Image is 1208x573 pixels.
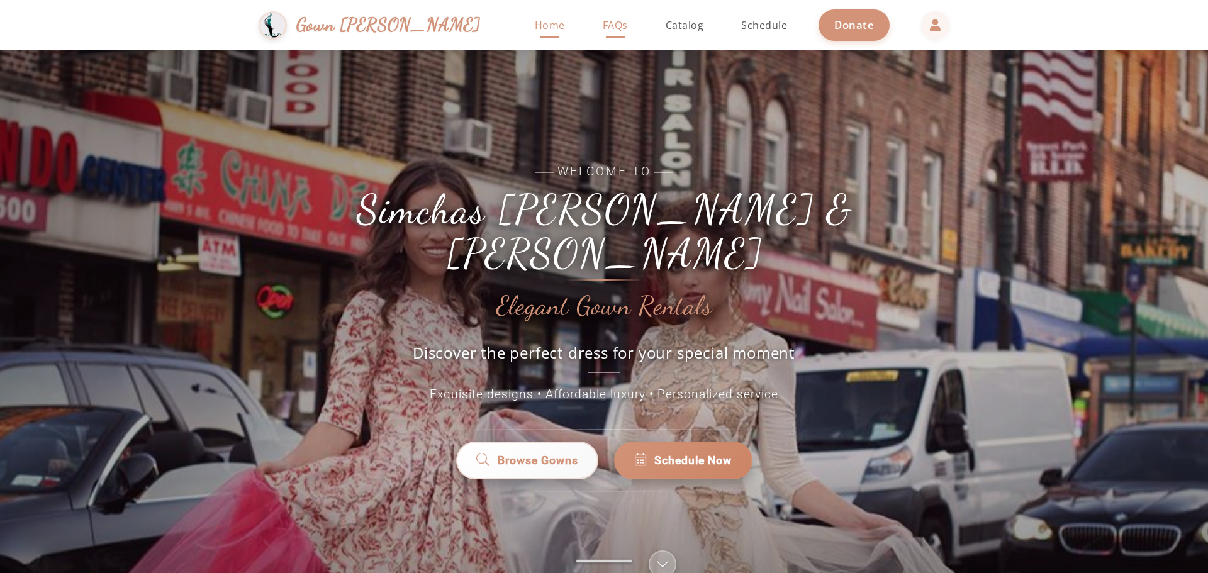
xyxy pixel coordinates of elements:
span: Catalog [666,18,704,32]
span: Schedule [741,18,787,32]
span: Welcome to [321,163,887,181]
p: Exquisite designs • Affordable luxury • Personalized service [321,386,887,404]
img: Gown Gmach Logo [259,11,287,40]
span: Schedule Now [654,452,732,469]
span: FAQs [603,18,628,32]
a: Gown [PERSON_NAME] [259,8,493,43]
span: Gown [PERSON_NAME] [296,11,481,38]
p: Discover the perfect dress for your special moment [400,342,808,373]
h2: Elegant Gown Rentals [496,292,712,321]
span: Browse Gowns [497,452,579,469]
h1: Simchas [PERSON_NAME] & [PERSON_NAME] [321,187,887,276]
a: Donate [819,9,890,40]
span: Donate [834,18,874,32]
span: Home [535,18,565,32]
iframe: Chatra live chat [1119,535,1195,560]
